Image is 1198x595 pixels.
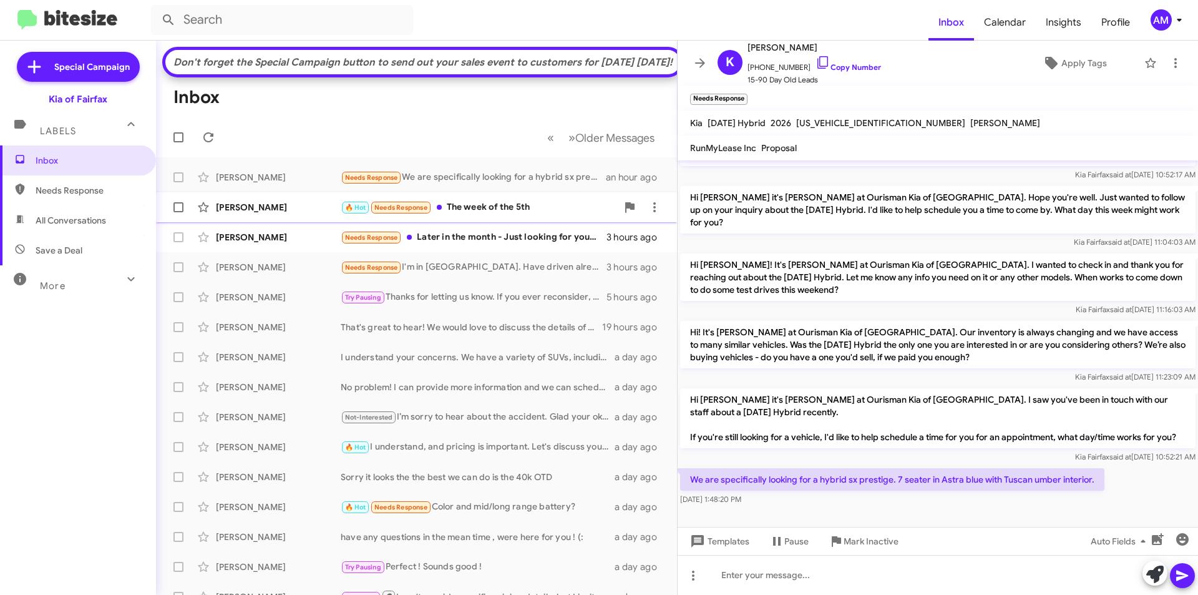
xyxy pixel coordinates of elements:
span: Labels [40,125,76,137]
a: Inbox [928,4,974,41]
div: [PERSON_NAME] [216,201,341,214]
p: Hi [PERSON_NAME]! It's [PERSON_NAME] at Ourisman Kia of [GEOGRAPHIC_DATA]. I wanted to check in a... [680,253,1196,301]
div: a day ago [615,351,667,363]
div: The week of the 5th [341,200,617,215]
h1: Inbox [173,87,220,107]
span: said at [1109,452,1131,461]
span: Kia Fairfax [DATE] 10:52:21 AM [1075,452,1196,461]
div: I'm in [GEOGRAPHIC_DATA]. Have driven already. Just need to decide on trim and color. What option... [341,260,606,275]
span: said at [1109,372,1131,381]
span: 2026 [771,117,791,129]
div: a day ago [615,381,667,393]
span: Try Pausing [345,293,381,302]
span: All Conversations [36,214,106,227]
button: AM [1140,9,1184,31]
div: a day ago [615,531,667,543]
a: Insights [1036,4,1091,41]
a: Special Campaign [17,52,140,82]
div: [PERSON_NAME] [216,471,341,483]
button: Pause [759,530,819,553]
div: [PERSON_NAME] [216,411,341,423]
div: [PERSON_NAME] [216,351,341,363]
div: a day ago [615,561,667,573]
button: Previous [540,125,562,150]
span: « [547,130,554,145]
span: More [40,280,66,292]
div: I understand your concerns. We have a variety of SUVs, including hybrids and gas models. Would yo... [341,351,615,363]
div: [PERSON_NAME] [216,261,341,273]
span: Special Campaign [54,61,130,73]
button: Auto Fields [1081,530,1161,553]
span: [DATE] 1:48:20 PM [680,494,741,504]
div: AM [1151,9,1172,31]
div: No problem! I can provide more information and we can schedule an appointment for the weekend. Wh... [341,381,615,393]
span: Needs Response [345,234,398,242]
span: Kia Fairfax [DATE] 11:16:03 AM [1076,305,1196,314]
div: [PERSON_NAME] [216,561,341,573]
button: Templates [678,530,759,553]
p: Hi! It's [PERSON_NAME] at Ourisman Kia of [GEOGRAPHIC_DATA]. Our inventory is always changing and... [680,321,1196,368]
span: Templates [688,530,749,553]
div: a day ago [615,411,667,423]
div: Perfect ! Sounds good ! [341,560,615,574]
div: We are specifically looking for a hybrid sx prestige. 7 seater in Astra blue with Tuscan umber in... [341,170,606,185]
div: Don't forget the Special Campaign button to send out your sales event to customers for [DATE] [DA... [172,56,674,69]
span: K [726,52,734,72]
div: That's great to hear! We would love to discuss the details of your vehicle and see how we can mak... [341,321,602,333]
div: Later in the month - Just looking for your best deal via a electronic quote [341,230,606,245]
a: Copy Number [816,62,881,72]
div: have any questions in the mean time , were here for you ! (: [341,531,615,543]
span: Save a Deal [36,244,82,257]
span: Mark Inactive [844,530,898,553]
p: Hi [PERSON_NAME] it's [PERSON_NAME] at Ourisman Kia of [GEOGRAPHIC_DATA]. I saw you've been in to... [680,388,1196,448]
button: Next [561,125,662,150]
div: I’m sorry to hear about the accident. Glad your okay ! [341,410,615,425]
div: Color and mid/long range battery? [341,500,615,514]
div: [PERSON_NAME] [216,501,341,513]
span: Kia Fairfax [DATE] 10:52:17 AM [1075,170,1196,179]
span: Kia [690,117,703,129]
span: said at [1110,305,1132,314]
span: 🔥 Hot [345,503,366,511]
div: [PERSON_NAME] [216,531,341,543]
span: 🔥 Hot [345,204,366,212]
button: Apply Tags [1010,52,1138,74]
span: Apply Tags [1061,52,1107,74]
a: Profile [1091,4,1140,41]
div: 19 hours ago [602,321,667,333]
span: Needs Response [374,204,427,212]
span: Not-Interested [345,413,393,421]
div: [PERSON_NAME] [216,321,341,333]
span: [PERSON_NAME] [748,40,881,55]
span: said at [1109,170,1131,179]
span: Needs Response [374,503,427,511]
div: an hour ago [606,171,667,184]
span: Pause [784,530,809,553]
span: 🔥 Hot [345,443,366,451]
span: Older Messages [575,131,655,145]
span: Needs Response [36,184,142,197]
span: RunMyLease Inc [690,142,756,154]
span: Needs Response [345,174,398,182]
div: [PERSON_NAME] [216,441,341,453]
span: [PERSON_NAME] [970,117,1040,129]
div: a day ago [615,501,667,513]
small: Needs Response [690,94,748,105]
p: Hi [PERSON_NAME] it's [PERSON_NAME] at Ourisman Kia of [GEOGRAPHIC_DATA]. Hope you're well. Just ... [680,186,1196,234]
div: a day ago [615,441,667,453]
span: Needs Response [345,263,398,272]
span: Auto Fields [1091,530,1151,553]
span: said at [1108,237,1130,247]
div: I understand, and pricing is important. Let's discuss your vehicle's value! When can you come in ... [341,440,615,455]
a: Calendar [974,4,1036,41]
div: [PERSON_NAME] [216,171,341,184]
div: 3 hours ago [606,261,667,273]
span: Kia Fairfax [DATE] 11:23:09 AM [1075,372,1196,381]
p: We are specifically looking for a hybrid sx prestige. 7 seater in Astra blue with Tuscan umber in... [680,468,1104,491]
div: 3 hours ago [606,231,667,243]
div: Thanks for letting us know. If you ever reconsider, we'd be happy to provide a no-obligation offe... [341,290,606,305]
